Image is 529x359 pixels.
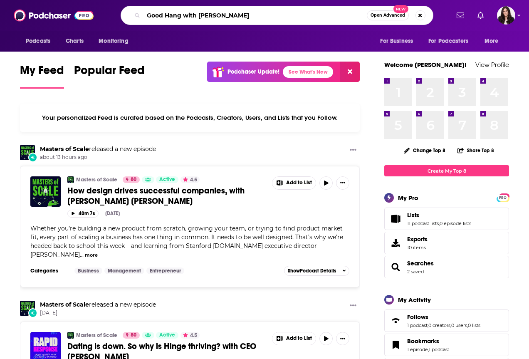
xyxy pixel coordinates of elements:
[428,322,428,328] span: ,
[20,301,35,316] img: Masters of Scale
[387,339,404,351] a: Bookmarks
[85,252,98,259] button: more
[429,347,449,352] a: 1 podcast
[283,66,333,78] a: See What's New
[399,145,450,156] button: Change Top 8
[40,145,89,153] a: Masters of Scale
[20,33,61,49] button: open menu
[30,225,343,258] span: Whether you’re building a new product from scratch, growing your team, or trying to find product ...
[384,309,509,332] span: Follows
[67,176,74,183] a: Masters of Scale
[28,153,37,162] div: New Episode
[74,267,102,274] a: Business
[286,180,312,186] span: Add to List
[336,332,349,345] button: Show More Button
[407,211,419,219] span: Lists
[423,33,480,49] button: open menu
[407,269,424,275] a: 2 saved
[380,35,413,47] span: For Business
[105,210,120,216] div: [DATE]
[498,195,508,201] span: PRO
[384,232,509,254] a: Exports
[475,61,509,69] a: View Profile
[131,176,136,184] span: 80
[450,322,451,328] span: ,
[440,220,471,226] a: 0 episode lists
[367,10,409,20] button: Open AdvancedNew
[346,145,360,156] button: Show More Button
[398,296,431,304] div: My Activity
[30,267,68,274] h3: Categories
[497,6,515,25] span: Logged in as RebeccaShapiro
[20,63,64,89] a: My Feed
[387,237,404,249] span: Exports
[371,13,405,17] span: Open Advanced
[180,332,200,339] button: 4.5
[288,268,336,274] span: Show Podcast Details
[428,322,450,328] a: 0 creators
[407,235,428,243] span: Exports
[20,145,35,160] img: Masters of Scale
[384,334,509,356] span: Bookmarks
[407,337,439,345] span: Bookmarks
[67,186,245,206] span: How design drives successful companies, with [PERSON_NAME] [PERSON_NAME]
[407,313,480,321] a: Follows
[407,211,471,219] a: Lists
[384,208,509,230] span: Lists
[26,35,50,47] span: Podcasts
[407,245,428,250] span: 10 items
[40,154,156,161] span: about 13 hours ago
[74,63,145,89] a: Popular Feed
[20,104,360,132] div: Your personalized Feed is curated based on the Podcasts, Creators, Users, and Lists that you Follow.
[40,145,156,153] h3: released a new episode
[384,256,509,278] span: Searches
[387,261,404,273] a: Searches
[485,35,499,47] span: More
[457,142,494,158] button: Share Top 8
[156,176,178,183] a: Active
[74,63,145,82] span: Popular Feed
[80,251,84,258] span: ...
[407,220,439,226] a: 11 podcast lists
[384,61,467,69] a: Welcome [PERSON_NAME]!
[498,194,508,201] a: PRO
[67,332,74,339] img: Masters of Scale
[284,266,350,276] button: ShowPodcast Details
[180,176,200,183] button: 4.5
[60,33,89,49] a: Charts
[272,332,316,345] button: Show More Button
[336,176,349,190] button: Show More Button
[67,186,266,206] a: How design drives successful companies, with [PERSON_NAME] [PERSON_NAME]
[121,6,433,25] div: Search podcasts, credits, & more...
[143,9,367,22] input: Search podcasts, credits, & more...
[76,176,117,183] a: Masters of Scale
[159,331,175,339] span: Active
[468,322,480,328] a: 0 lists
[407,322,428,328] a: 1 podcast
[159,176,175,184] span: Active
[479,33,509,49] button: open menu
[374,33,423,49] button: open menu
[451,322,467,328] a: 0 users
[497,6,515,25] button: Show profile menu
[428,35,468,47] span: For Podcasters
[398,194,418,202] div: My Pro
[497,6,515,25] img: User Profile
[286,335,312,342] span: Add to List
[66,35,84,47] span: Charts
[407,313,428,321] span: Follows
[407,260,434,267] a: Searches
[467,322,468,328] span: ,
[76,332,117,339] a: Masters of Scale
[30,176,61,207] img: How design drives successful companies, with Sarah Stein Greenberg
[387,213,404,225] a: Lists
[407,347,428,352] a: 1 episode
[28,308,37,317] div: New Episode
